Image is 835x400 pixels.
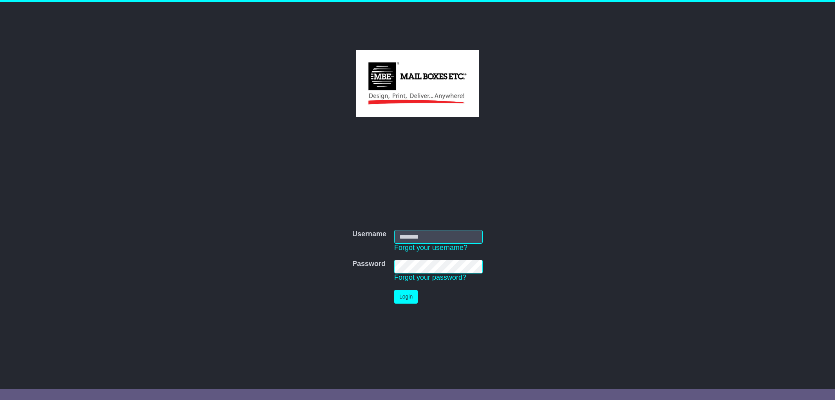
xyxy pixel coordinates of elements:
[394,244,467,252] a: Forgot your username?
[394,273,466,281] a: Forgot your password?
[352,230,386,239] label: Username
[394,290,418,304] button: Login
[352,260,386,268] label: Password
[356,50,479,117] img: MBE Eight Mile Plains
